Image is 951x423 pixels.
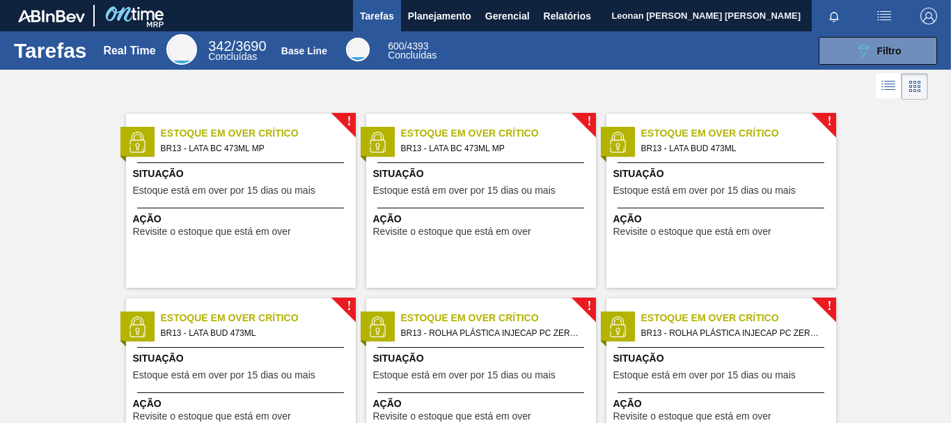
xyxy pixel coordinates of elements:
[373,397,592,411] span: Ação
[388,49,437,61] span: Concluídas
[641,141,825,156] span: BR13 - LATA BUD 473ML
[103,45,155,57] div: Real Time
[401,141,585,156] span: BR13 - LATA BC 473ML MP
[367,132,388,153] img: status
[373,167,592,181] span: Situação
[133,212,352,226] span: Ação
[587,301,591,312] span: !
[613,185,796,196] span: Estoque está em over por 15 dias ou mais
[367,316,388,337] img: status
[613,351,833,366] span: Situação
[613,397,833,411] span: Ação
[161,141,345,156] span: BR13 - LATA BC 473ML MP
[161,311,356,325] span: Estoque em Over Crítico
[208,38,266,54] span: / 3690
[373,185,556,196] span: Estoque está em over por 15 dias ou mais
[641,311,836,325] span: Estoque em Over Crítico
[408,8,471,24] span: Planejamento
[133,185,315,196] span: Estoque está em over por 15 dias ou mais
[208,38,231,54] span: 342
[127,316,148,337] img: status
[133,397,352,411] span: Ação
[373,370,556,380] span: Estoque está em over por 15 dias ou mais
[373,226,531,237] span: Revisite o estoque que está em over
[401,325,585,341] span: BR13 - ROLHA PLÁSTICA INJECAP PC ZERO SHORT
[347,301,351,312] span: !
[876,8,893,24] img: userActions
[827,116,831,127] span: !
[208,40,266,61] div: Real Time
[641,126,836,141] span: Estoque em Over Crítico
[388,40,404,52] span: 600
[544,8,591,24] span: Relatórios
[613,411,771,422] span: Revisite o estoque que está em over
[485,8,530,24] span: Gerencial
[18,10,85,22] img: TNhmsLtSVTkK8tSr43FrP2fwEKptu5GPRR3wAAAABJRU5ErkJggg==
[133,370,315,380] span: Estoque está em over por 15 dias ou mais
[587,116,591,127] span: !
[613,226,771,237] span: Revisite o estoque que está em over
[161,325,345,341] span: BR13 - LATA BUD 473ML
[827,301,831,312] span: !
[401,126,596,141] span: Estoque em Over Crítico
[346,38,370,61] div: Base Line
[388,40,428,52] span: / 4393
[401,311,596,325] span: Estoque em Over Crítico
[613,167,833,181] span: Situação
[133,351,352,366] span: Situação
[607,132,628,153] img: status
[607,316,628,337] img: status
[360,8,394,24] span: Tarefas
[373,212,592,226] span: Ação
[876,73,902,100] div: Visão em Lista
[133,226,291,237] span: Revisite o estoque que está em over
[133,411,291,422] span: Revisite o estoque que está em over
[641,325,825,341] span: BR13 - ROLHA PLÁSTICA INJECAP PC ZERO SHORT
[877,45,902,56] span: Filtro
[613,370,796,380] span: Estoque está em over por 15 dias ou mais
[388,42,437,60] div: Base Line
[902,73,928,100] div: Visão em Cards
[133,167,352,181] span: Situação
[208,51,257,62] span: Concluídas
[920,8,937,24] img: Logout
[373,411,531,422] span: Revisite o estoque que está em over
[127,132,148,153] img: status
[819,37,937,65] button: Filtro
[373,351,592,366] span: Situação
[166,34,197,65] div: Real Time
[14,43,87,59] h1: Tarefas
[347,116,351,127] span: !
[613,212,833,226] span: Ação
[281,45,327,56] div: Base Line
[161,126,356,141] span: Estoque em Over Crítico
[812,6,856,26] button: Notificações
